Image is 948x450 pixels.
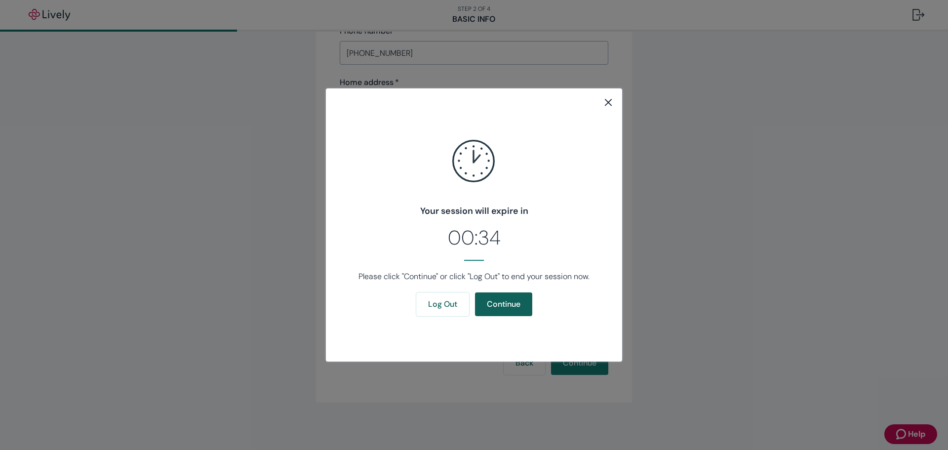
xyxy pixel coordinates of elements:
[602,96,614,108] button: close button
[434,122,513,201] svg: clock icon
[416,292,469,316] button: Log Out
[343,205,605,218] h4: Your session will expire in
[602,96,614,108] svg: close
[353,271,595,283] p: Please click "Continue" or click "Log Out" to end your session now.
[475,292,532,316] button: Continue
[343,223,605,252] h2: 00:34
